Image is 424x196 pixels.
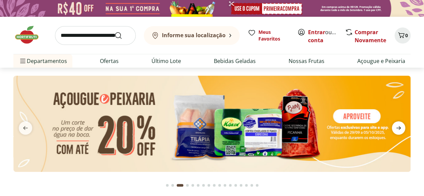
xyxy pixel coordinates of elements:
a: Último Lote [152,57,181,65]
button: next [386,121,411,135]
button: Go to page 9 from fs-carousel [211,177,217,193]
a: Bebidas Geladas [214,57,256,65]
button: Go to page 13 from fs-carousel [233,177,238,193]
button: Go to page 16 from fs-carousel [249,177,254,193]
b: Informe sua localização [162,31,226,39]
button: Go to page 5 from fs-carousel [190,177,195,193]
button: Go to page 14 from fs-carousel [238,177,244,193]
button: previous [13,121,38,135]
button: Go to page 11 from fs-carousel [222,177,228,193]
a: Criar conta [308,28,345,44]
span: Meus Favoritos [258,29,289,42]
span: ou [308,28,338,44]
button: Go to page 4 from fs-carousel [185,177,190,193]
button: Go to page 15 from fs-carousel [244,177,249,193]
button: Go to page 17 from fs-carousel [254,177,260,193]
span: Departamentos [19,53,67,69]
button: Go to page 1 from fs-carousel [165,177,170,193]
button: Go to page 10 from fs-carousel [217,177,222,193]
a: Açougue e Peixaria [357,57,405,65]
button: Current page from fs-carousel [175,177,185,193]
button: Go to page 6 from fs-carousel [195,177,201,193]
span: 0 [405,32,408,39]
button: Go to page 12 from fs-carousel [228,177,233,193]
button: Carrinho [395,27,411,44]
button: Go to page 2 from fs-carousel [170,177,175,193]
input: search [55,26,136,45]
img: açougue [13,76,411,172]
a: Nossas Frutas [289,57,324,65]
a: Ofertas [100,57,119,65]
button: Go to page 7 from fs-carousel [201,177,206,193]
a: Meus Favoritos [248,29,289,42]
button: Menu [19,53,27,69]
button: Go to page 8 from fs-carousel [206,177,211,193]
button: Submit Search [114,31,130,40]
a: Entrar [308,28,325,36]
a: Comprar Novamente [355,28,386,44]
button: Informe sua localização [144,26,240,45]
img: Hortifruti [13,25,47,45]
